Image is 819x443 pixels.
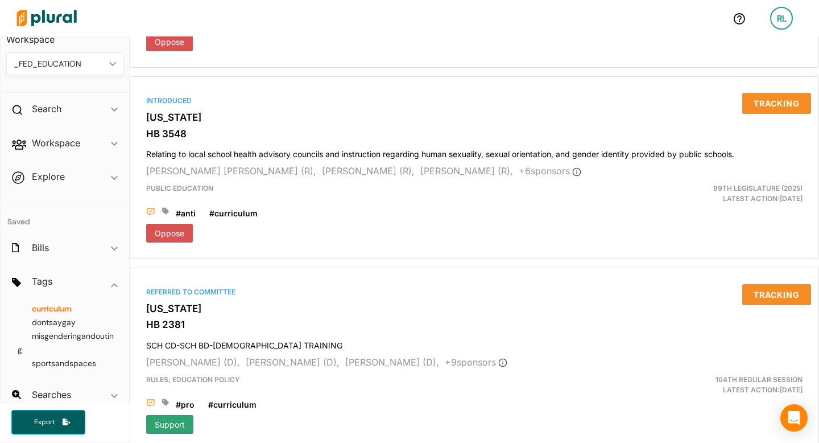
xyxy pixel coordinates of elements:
[445,356,507,368] span: + 9 sponsor s
[586,375,811,395] div: Latest Action: [DATE]
[209,207,258,219] a: #curriculum
[176,400,195,409] span: #pro
[146,165,316,177] span: [PERSON_NAME] [PERSON_NAME] (R),
[146,287,803,297] div: Referred to Committee
[208,399,257,411] a: #curriculum
[176,208,196,218] span: #anti
[32,275,52,288] h2: Tags
[770,7,793,30] div: RL
[715,375,803,384] span: 104th Regular Session
[146,415,193,434] div: Support
[14,58,105,70] div: _FED_EDUCATION
[519,165,581,177] span: + 6 sponsor s
[18,303,72,314] a: curriculum
[146,112,803,123] h3: [US_STATE]
[162,399,169,407] div: Add tags
[146,32,193,51] div: Oppose
[162,207,169,215] div: Add tags
[146,303,803,314] h3: [US_STATE]
[32,102,61,115] h2: Search
[176,207,196,219] a: #anti
[11,410,85,434] button: Export
[146,224,193,243] div: Oppose
[32,170,65,183] h2: Explore
[586,183,811,204] div: Latest Action: [DATE]
[322,165,415,177] span: [PERSON_NAME] (R),
[32,388,71,401] h2: Searches
[146,207,155,216] div: Add Position Statement
[713,184,803,192] span: 89th Legislature (2025)
[176,399,195,411] a: #pro
[26,417,63,427] span: Export
[209,208,258,218] span: #curriculum
[742,93,811,114] button: Tracking
[208,400,257,409] span: #curriculum
[32,303,72,314] span: curriculum
[742,284,811,305] button: Tracking
[780,404,808,432] div: Open Intercom Messenger
[146,399,155,408] div: Add Position Statement
[18,317,76,327] a: dontsaygay
[146,319,803,330] h3: HB 2381
[420,165,513,177] span: [PERSON_NAME] (R),
[146,335,803,351] h4: SCH CD-SCH BD-[DEMOGRAPHIC_DATA] TRAINING
[146,356,240,368] span: [PERSON_NAME] (D),
[146,128,803,140] h3: HB 3548
[761,2,802,34] a: RL
[18,358,96,368] a: sportsandspaces
[146,144,803,159] h4: Relating to local school health advisory councils and instruction regarding human sexuality, sexu...
[146,375,240,384] span: Rules, Education Policy
[32,358,96,368] span: sportsandspaces
[32,241,49,254] h2: Bills
[345,356,439,368] span: [PERSON_NAME] (D),
[32,317,76,327] span: dontsaygay
[146,96,803,106] div: Introduced
[32,137,80,149] h2: Workspace
[146,184,213,192] span: Public Education
[1,202,129,230] h4: Saved
[18,331,114,355] a: misgenderingandouting
[246,356,340,368] span: [PERSON_NAME] (D),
